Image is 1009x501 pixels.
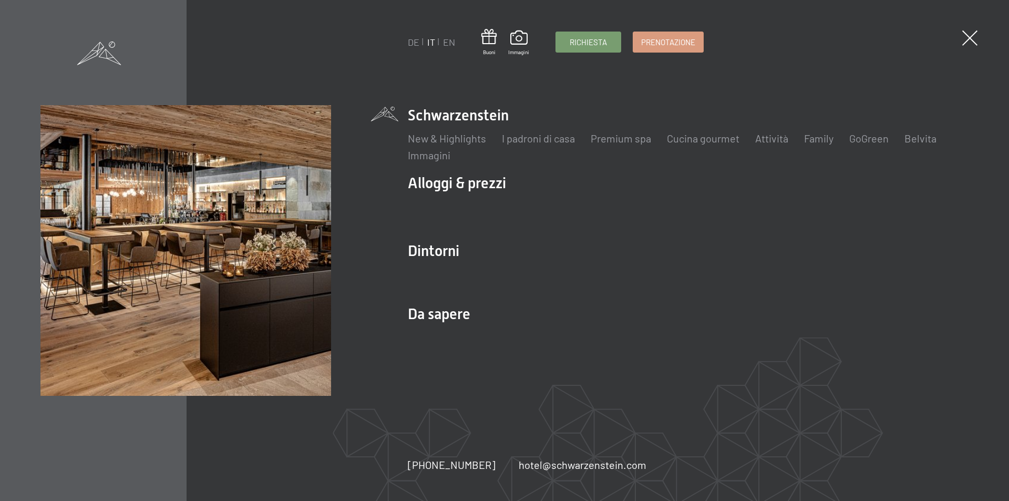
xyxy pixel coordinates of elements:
[904,132,936,145] a: Belvita
[804,132,833,145] a: Family
[481,48,497,56] span: Buoni
[408,458,496,471] span: [PHONE_NUMBER]
[570,37,607,48] span: Richiesta
[519,457,646,472] a: hotel@schwarzenstein.com
[481,29,497,56] a: Buoni
[633,32,703,52] a: Prenotazione
[508,48,529,56] span: Immagini
[591,132,651,145] a: Premium spa
[755,132,788,145] a: Attività
[667,132,739,145] a: Cucina gourmet
[408,457,496,472] a: [PHONE_NUMBER]
[502,132,575,145] a: I padroni di casa
[849,132,889,145] a: GoGreen
[556,32,621,52] a: Richiesta
[641,37,695,48] span: Prenotazione
[408,149,450,161] a: Immagini
[427,36,435,48] a: IT
[443,36,455,48] a: EN
[508,30,529,56] a: Immagini
[408,36,419,48] a: DE
[408,132,486,145] a: New & Highlights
